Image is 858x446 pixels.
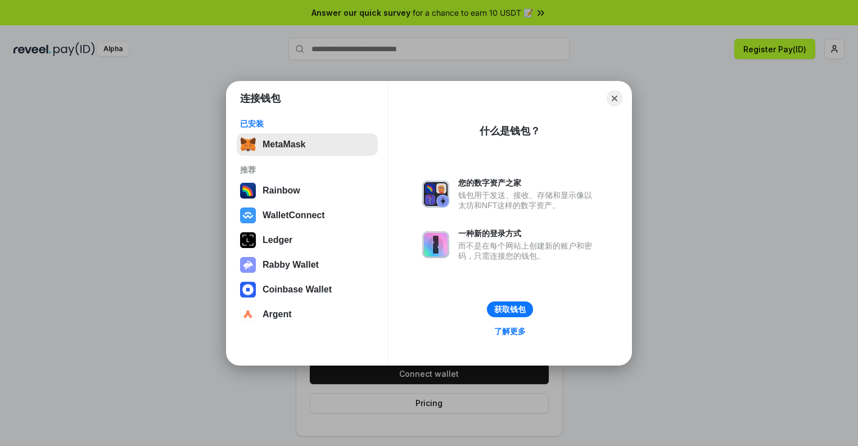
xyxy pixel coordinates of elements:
img: svg+xml,%3Csvg%20width%3D%22120%22%20height%3D%22120%22%20viewBox%3D%220%200%20120%20120%22%20fil... [240,183,256,199]
button: Close [607,91,622,106]
button: 获取钱包 [487,301,533,317]
div: Rainbow [263,186,300,196]
div: Rabby Wallet [263,260,319,270]
img: svg+xml,%3Csvg%20fill%3D%22none%22%20height%3D%2233%22%20viewBox%3D%220%200%2035%2033%22%20width%... [240,137,256,152]
img: svg+xml,%3Csvg%20xmlns%3D%22http%3A%2F%2Fwww.w3.org%2F2000%2Fsvg%22%20fill%3D%22none%22%20viewBox... [422,181,449,208]
img: svg+xml,%3Csvg%20xmlns%3D%22http%3A%2F%2Fwww.w3.org%2F2000%2Fsvg%22%20fill%3D%22none%22%20viewBox... [422,231,449,258]
img: svg+xml,%3Csvg%20width%3D%2228%22%20height%3D%2228%22%20viewBox%3D%220%200%2028%2028%22%20fill%3D... [240,282,256,298]
button: Rabby Wallet [237,254,378,276]
div: 您的数字资产之家 [458,178,598,188]
div: Argent [263,309,292,319]
div: 钱包用于发送、接收、存储和显示像以太坊和NFT这样的数字资产。 [458,190,598,210]
button: Ledger [237,229,378,251]
div: 推荐 [240,165,374,175]
button: Rainbow [237,179,378,202]
h1: 连接钱包 [240,92,281,105]
div: MetaMask [263,139,305,150]
div: 而不是在每个网站上创建新的账户和密码，只需连接您的钱包。 [458,241,598,261]
button: WalletConnect [237,204,378,227]
img: svg+xml,%3Csvg%20xmlns%3D%22http%3A%2F%2Fwww.w3.org%2F2000%2Fsvg%22%20fill%3D%22none%22%20viewBox... [240,257,256,273]
button: Argent [237,303,378,326]
div: 什么是钱包？ [480,124,540,138]
div: 一种新的登录方式 [458,228,598,238]
img: svg+xml,%3Csvg%20xmlns%3D%22http%3A%2F%2Fwww.w3.org%2F2000%2Fsvg%22%20width%3D%2228%22%20height%3... [240,232,256,248]
div: 了解更多 [494,326,526,336]
div: Ledger [263,235,292,245]
img: svg+xml,%3Csvg%20width%3D%2228%22%20height%3D%2228%22%20viewBox%3D%220%200%2028%2028%22%20fill%3D... [240,307,256,322]
div: WalletConnect [263,210,325,220]
div: Coinbase Wallet [263,285,332,295]
button: MetaMask [237,133,378,156]
button: Coinbase Wallet [237,278,378,301]
div: 已安装 [240,119,374,129]
img: svg+xml,%3Csvg%20width%3D%2228%22%20height%3D%2228%22%20viewBox%3D%220%200%2028%2028%22%20fill%3D... [240,208,256,223]
div: 获取钱包 [494,304,526,314]
a: 了解更多 [487,324,532,339]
